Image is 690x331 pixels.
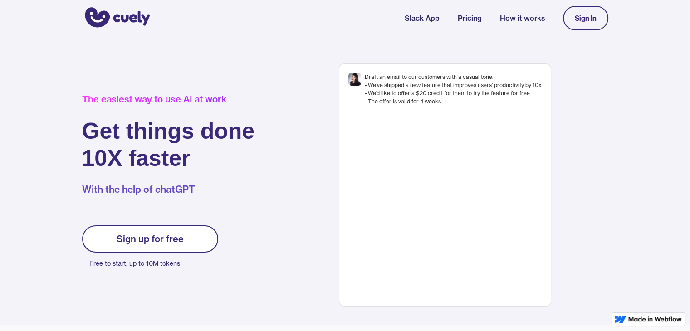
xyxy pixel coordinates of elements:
[563,6,608,30] a: Sign In
[500,13,545,24] a: How it works
[365,73,542,106] div: Draft an email to our customers with a casual tone: - We’ve shipped a new feature that improves u...
[628,316,682,322] img: Made in Webflow
[82,94,255,105] div: The easiest way to use AI at work
[458,13,482,24] a: Pricing
[82,225,218,253] a: Sign up for free
[82,183,255,196] p: With the help of chatGPT
[82,117,255,172] h1: Get things done 10X faster
[405,13,440,24] a: Slack App
[117,234,184,244] div: Sign up for free
[89,257,218,270] p: Free to start, up to 10M tokens
[82,1,150,35] a: home
[575,14,597,22] div: Sign In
